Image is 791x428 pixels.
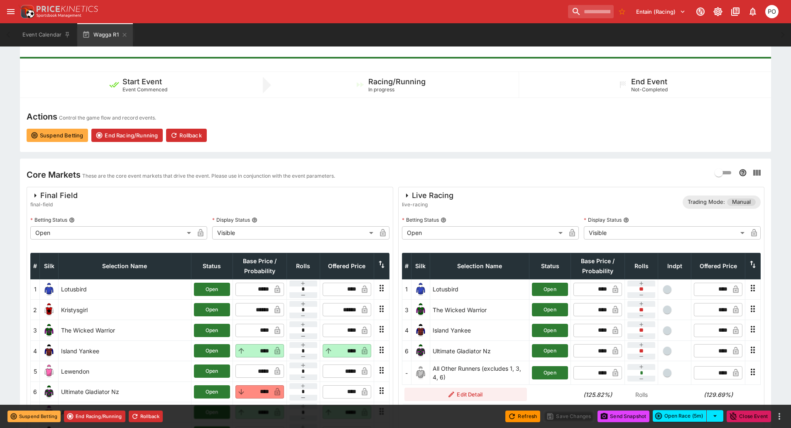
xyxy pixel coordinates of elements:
[414,344,427,357] img: runner 6
[59,402,191,423] td: Anyoneforadrink
[37,14,81,17] img: Sportsbook Management
[368,86,394,93] span: In progress
[129,411,163,422] button: Rollback
[532,366,568,379] button: Open
[91,129,163,142] button: End Racing/Running
[252,217,257,223] button: Display Status
[64,411,125,422] button: End Racing/Running
[3,4,18,19] button: open drawer
[765,5,779,18] div: Philip OConnor
[42,344,56,357] img: runner 4
[430,253,529,279] th: Selection Name
[42,324,56,337] img: runner 3
[59,320,191,340] td: The Wicked Warrior
[402,300,411,320] td: 3
[694,390,743,399] h6: (129.69%)
[631,5,691,18] button: Select Tenant
[710,4,725,19] button: Toggle light/dark mode
[59,382,191,402] td: Ultimate Gladiator Nz
[27,129,88,142] button: Suspend Betting
[402,361,411,385] td: -
[194,324,230,337] button: Open
[623,217,629,223] button: Display Status
[31,402,40,423] td: 7
[194,303,230,316] button: Open
[728,4,743,19] button: Documentation
[430,279,529,299] td: Lotusbird
[122,86,167,93] span: Event Commenced
[402,320,411,340] td: 4
[598,411,649,422] button: Send Snapshot
[658,253,691,279] th: Independent
[568,5,614,18] input: search
[7,411,61,422] button: Suspend Betting
[31,382,40,402] td: 6
[529,253,571,279] th: Status
[402,216,439,223] p: Betting Status
[573,390,622,399] h6: (125.82%)
[763,2,781,21] button: Philip OConnor
[532,303,568,316] button: Open
[402,201,453,209] span: live-racing
[166,129,206,142] button: Rollback
[233,253,287,279] th: Base Price / Probability
[745,4,760,19] button: Notifications
[30,201,78,209] span: final-field
[584,216,622,223] p: Display Status
[653,410,723,422] div: split button
[40,253,59,279] th: Silk
[59,300,191,320] td: Kristysgirl
[430,300,529,320] td: The Wicked Warrior
[59,279,191,299] td: Lotusbird
[59,114,156,122] p: Control the game flow and record events.
[707,410,723,422] button: select merge strategy
[693,4,708,19] button: Connected to PK
[571,253,625,279] th: Base Price / Probability
[82,172,335,180] p: These are the core event markets that drive the event. Please use in conjunction with the event p...
[727,198,756,206] span: Manual
[31,300,40,320] td: 2
[31,361,40,382] td: 5
[122,77,162,86] h5: Start Event
[194,344,230,357] button: Open
[59,253,191,279] th: Selection Name
[191,253,233,279] th: Status
[320,253,374,279] th: Offered Price
[30,216,67,223] p: Betting Status
[414,366,427,379] img: blank-silk.png
[212,216,250,223] p: Display Status
[631,77,667,86] h5: End Event
[627,390,656,399] p: Rolls
[194,385,230,399] button: Open
[414,283,427,296] img: runner 1
[584,226,747,240] div: Visible
[532,324,568,337] button: Open
[194,283,230,296] button: Open
[31,253,40,279] th: #
[441,217,446,223] button: Betting Status
[688,198,725,206] p: Trading Mode:
[414,324,427,337] img: runner 4
[42,303,56,316] img: runner 2
[27,169,81,180] h4: Core Markets
[653,410,707,422] button: Open Race (5m)
[430,361,529,385] td: All Other Runners (excludes 1, 3, 4, 6)
[17,23,76,46] button: Event Calendar
[402,226,566,240] div: Open
[404,388,527,401] button: Edit Detail
[625,253,658,279] th: Rolls
[532,283,568,296] button: Open
[31,279,40,299] td: 1
[42,283,56,296] img: runner 1
[30,191,78,201] div: Final Field
[18,3,35,20] img: PriceKinetics Logo
[287,253,320,279] th: Rolls
[414,303,427,316] img: runner 3
[727,411,771,422] button: Close Event
[615,5,629,18] button: No Bookmarks
[505,411,540,422] button: Refresh
[42,364,56,378] img: runner 5
[30,226,194,240] div: Open
[411,253,430,279] th: Silk
[532,344,568,357] button: Open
